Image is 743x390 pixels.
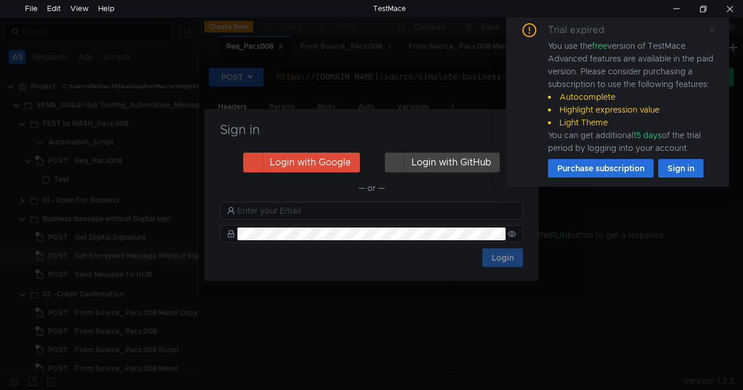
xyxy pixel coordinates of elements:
input: Enter your Email [237,204,516,217]
li: Highlight expression value [548,103,715,116]
button: Login with Google [243,153,360,172]
div: — or — [220,181,523,195]
li: Light Theme [548,116,715,129]
div: Trial expired [548,23,618,37]
button: Purchase subscription [548,159,654,178]
button: Sign in [658,159,704,178]
button: Login with GitHub [385,153,500,172]
div: You can get additional of the trial period by logging into your account. [548,129,715,154]
div: You use the version of TestMace. Advanced features are available in the paid version. Please cons... [548,39,715,154]
li: Autocomplete [548,91,715,103]
span: free [592,41,607,51]
h3: Sign in [218,123,525,137]
span: 15 days [633,130,662,140]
